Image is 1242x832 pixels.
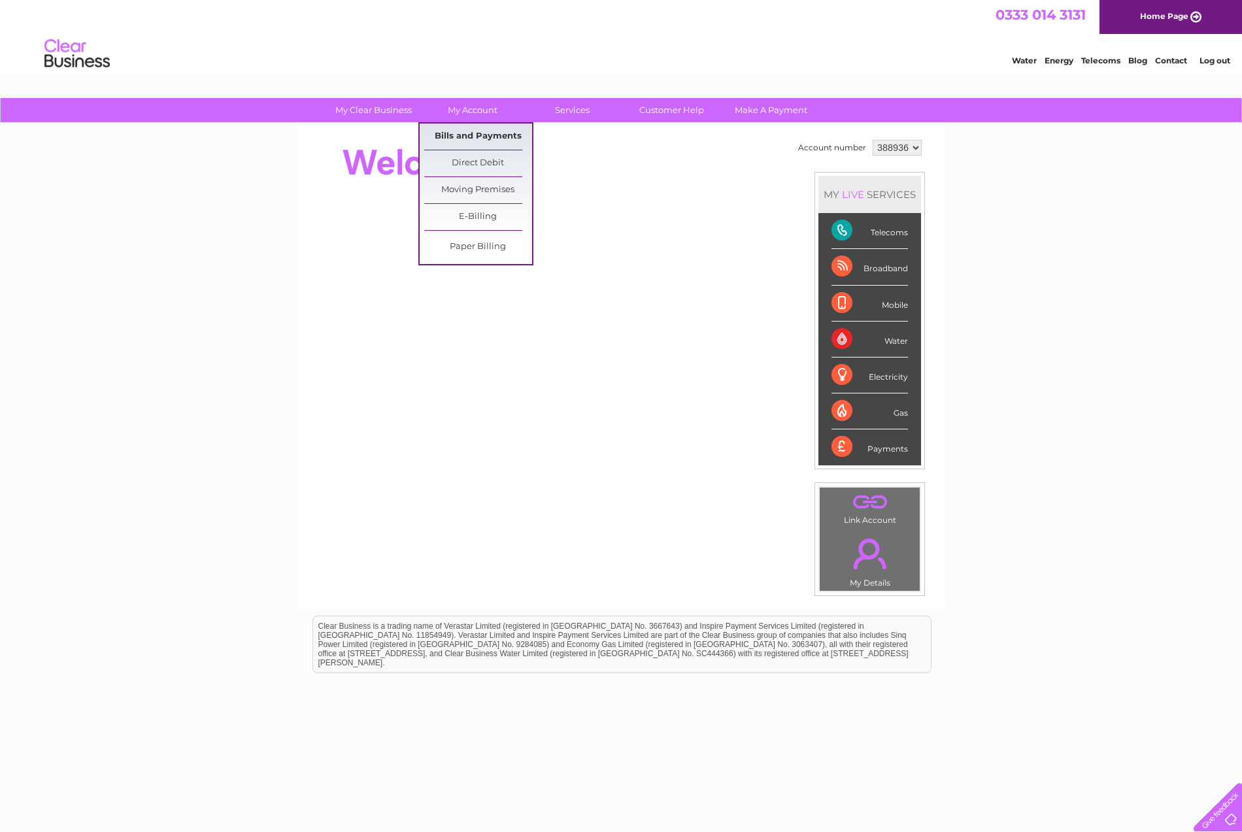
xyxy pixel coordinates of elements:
[996,7,1086,23] a: 0333 014 3131
[424,204,532,230] a: E-Billing
[818,176,921,213] div: MY SERVICES
[618,98,726,122] a: Customer Help
[823,491,916,514] a: .
[44,34,110,74] img: logo.png
[831,393,908,429] div: Gas
[1200,56,1230,65] a: Log out
[424,234,532,260] a: Paper Billing
[424,124,532,150] a: Bills and Payments
[839,188,867,201] div: LIVE
[831,213,908,249] div: Telecoms
[518,98,626,122] a: Services
[313,7,931,63] div: Clear Business is a trading name of Verastar Limited (registered in [GEOGRAPHIC_DATA] No. 3667643...
[831,358,908,393] div: Electricity
[831,286,908,322] div: Mobile
[1128,56,1147,65] a: Blog
[1045,56,1073,65] a: Energy
[424,150,532,176] a: Direct Debit
[1155,56,1187,65] a: Contact
[823,531,916,576] a: .
[1012,56,1037,65] a: Water
[419,98,527,122] a: My Account
[717,98,825,122] a: Make A Payment
[819,527,920,591] td: My Details
[831,249,908,285] div: Broadband
[320,98,428,122] a: My Clear Business
[831,429,908,465] div: Payments
[831,322,908,358] div: Water
[424,177,532,203] a: Moving Premises
[1081,56,1120,65] a: Telecoms
[819,487,920,528] td: Link Account
[795,137,869,159] td: Account number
